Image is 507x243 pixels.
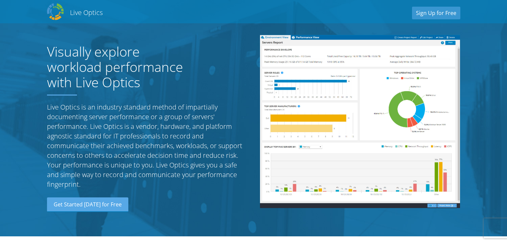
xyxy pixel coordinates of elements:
[47,197,128,212] a: Get Started [DATE] for Free
[70,8,103,17] h2: Live Optics
[47,3,64,20] img: Dell Dpack
[412,7,460,19] a: Sign Up for Free
[47,102,247,189] p: Live Optics is an industry standard method of impartially documenting server performance or a gro...
[260,35,460,208] img: Server Report
[47,44,197,90] h1: Visually explore workload performance with Live Optics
